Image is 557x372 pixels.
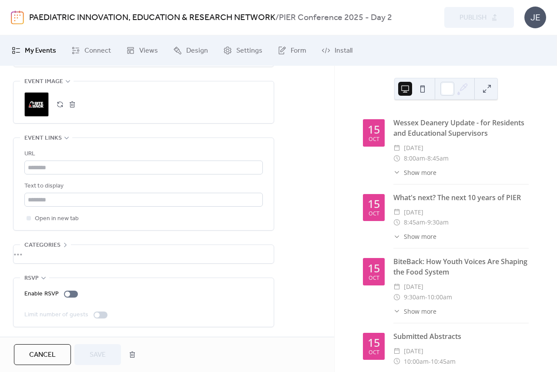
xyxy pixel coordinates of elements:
div: Wessex Deanery Update - for Residents and Educational Supervisors [393,117,529,138]
div: ​ [393,346,400,356]
div: Text to display [24,181,261,191]
a: PAEDIATRIC INNOVATION, EDUCATION & RESEARCH NETWORK [29,10,275,26]
span: - [429,356,431,367]
span: Views [139,46,158,56]
a: Settings [217,39,269,62]
button: ​Show more [393,168,436,177]
span: 8:00am [404,153,425,164]
b: / [275,10,279,26]
div: ​ [393,282,400,292]
div: Oct [369,275,379,281]
div: 15 [368,263,380,274]
span: Form [291,46,306,56]
div: ​ [393,153,400,164]
span: My Events [25,46,56,56]
span: 10:45am [431,356,456,367]
div: URL [24,149,261,159]
a: Form [271,39,313,62]
span: Show more [404,168,436,177]
div: ; [24,92,49,117]
span: [DATE] [404,207,423,218]
div: ​ [393,207,400,218]
span: Open in new tab [35,214,79,224]
span: RSVP [24,273,39,284]
button: Cancel [14,344,71,365]
div: ​ [393,356,400,367]
span: 10:00am [404,356,429,367]
span: Install [335,46,352,56]
button: ​Show more [393,307,436,316]
div: 15 [368,124,380,135]
span: 9:30am [427,217,449,228]
a: Design [167,39,215,62]
a: My Events [5,39,63,62]
div: What's next? The next 10 years of PIER [393,192,529,203]
div: Oct [369,211,379,217]
span: [DATE] [404,346,423,356]
img: logo [11,10,24,24]
span: Show more [404,307,436,316]
span: [DATE] [404,143,423,153]
div: ​ [393,292,400,302]
div: Submitted Abstracts [393,331,529,342]
span: Settings [236,46,262,56]
div: Oct [369,350,379,355]
div: ​ [393,143,400,153]
span: 10:00am [427,292,452,302]
div: Oct [369,137,379,142]
div: 15 [368,198,380,209]
div: 15 [368,337,380,348]
a: Connect [65,39,117,62]
button: ​Show more [393,232,436,241]
div: Limit number of guests [24,310,88,320]
div: ​ [393,232,400,241]
span: Categories [24,240,60,251]
span: - [425,217,427,228]
div: BiteBack: How Youth Voices Are Shaping the Food System [393,256,529,277]
span: Connect [84,46,111,56]
span: 9:30am [404,292,425,302]
a: Views [120,39,164,62]
span: Event links [24,133,62,144]
div: Enable RSVP [24,289,59,299]
span: - [425,153,427,164]
span: 8:45am [404,217,425,228]
span: [DATE] [404,282,423,292]
div: ​ [393,217,400,228]
div: ​ [393,168,400,177]
span: Cancel [29,350,56,360]
div: ​ [393,307,400,316]
span: 8:45am [427,153,449,164]
b: PIER Conference 2025 - Day 2 [279,10,392,26]
span: Event image [24,77,63,87]
div: ••• [13,245,274,263]
span: Design [186,46,208,56]
span: Show more [404,232,436,241]
a: Install [315,39,359,62]
span: - [425,292,427,302]
div: JE [524,7,546,28]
